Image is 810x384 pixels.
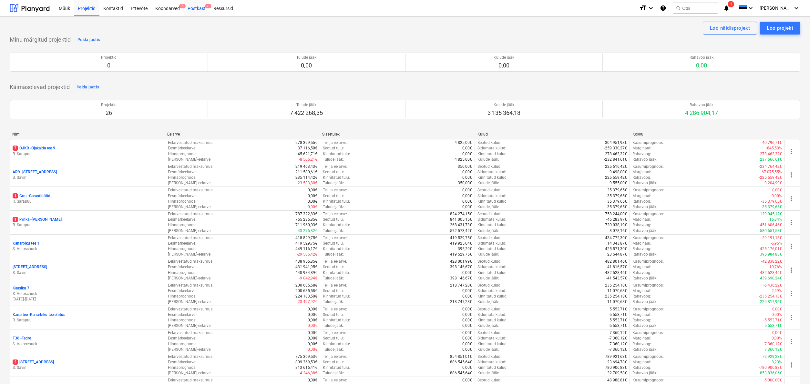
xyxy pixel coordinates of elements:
[101,109,117,117] p: 26
[13,264,47,270] p: [STREET_ADDRESS]
[168,146,196,151] p: Eesmärkeelarve :
[298,228,317,234] p: 43 276,82€
[297,180,317,186] p: -23 533,80€
[168,187,213,193] p: Eelarvestatud maksumus :
[299,276,317,281] p: -9 042,94€
[606,204,627,210] p: -35 379,65€
[605,175,627,180] p: 225 559,42€
[290,109,323,117] p: 7 422 268,35
[787,218,795,226] span: more_vert
[13,291,162,297] p: S. Voloschuck
[494,55,514,60] p: Kulude jääk
[13,193,50,199] p: Grnt - Garantiitööd
[323,157,344,162] p: Tulude jääk :
[787,147,795,155] span: more_vert
[458,246,472,252] p: 395,29€
[323,246,350,252] p: Kinnitatud tulu :
[462,193,472,199] p: 0,00€
[323,222,350,228] p: Kinnitatud tulu :
[632,146,651,151] p: Marginaal :
[168,164,213,169] p: Eelarvestatud maksumus :
[767,24,793,32] div: Loo projekt
[101,102,117,108] p: Projektid
[308,199,317,204] p: 0,00€
[747,4,754,12] i: keyboard_arrow_down
[723,4,730,12] i: notifications
[772,193,782,199] p: 0,00%
[205,4,211,8] span: 9+
[168,175,196,180] p: Hinnaprognoos :
[168,228,211,234] p: [PERSON_NAME]-eelarve :
[477,288,506,294] p: Sidumata kulud :
[766,146,782,151] p: -845,53%
[787,314,795,321] span: more_vert
[761,235,782,241] p: -29 191,13€
[607,252,627,257] p: 23 544,87€
[760,252,782,257] p: 395 984,88€
[771,241,782,246] p: -6,95%
[168,193,196,199] p: Eesmärkeelarve :
[761,259,782,264] p: -42 838,22€
[477,211,501,217] p: Seotud kulud :
[450,211,472,217] p: 824 274,15€
[323,228,344,234] p: Tulude jääk :
[13,193,162,204] div: 1Grnt -GarantiitöödR. Sarapuu
[13,359,162,370] div: 2[STREET_ADDRESS]S. Savin
[605,246,627,252] p: 425 571,30€
[450,283,472,288] p: 218 747,28€
[477,175,508,180] p: Kinnitatud kulud :
[458,164,472,169] p: 350,00€
[487,102,520,108] p: Kulude jääk
[13,341,162,347] p: S. Voloschuck
[323,199,350,204] p: Kinnitatud tulu :
[13,193,18,198] span: 1
[168,157,211,162] p: [PERSON_NAME]-eelarve :
[494,62,514,69] p: 0,00
[101,55,117,60] p: Projektid
[477,276,499,281] p: Kulude jääk :
[295,175,317,180] p: 235 114,42€
[295,241,317,246] p: 419 529,75€
[647,4,655,12] i: keyboard_arrow_down
[793,4,800,12] i: keyboard_arrow_down
[323,270,350,276] p: Kinnitatud tulu :
[477,241,506,246] p: Sidumata kulud :
[323,252,344,257] p: Tulude jääk :
[462,146,472,151] p: 0,00€
[462,175,472,180] p: 0,00€
[13,365,162,370] p: S. Savin
[607,187,627,193] p: 35 379,65€
[323,146,344,151] p: Seotud tulu :
[13,169,57,175] p: AR9 - [STREET_ADDRESS]
[450,276,472,281] p: 398 146,67€
[13,222,162,228] p: R. Sarapuu
[787,338,795,345] span: more_vert
[787,290,795,298] span: more_vert
[168,259,213,264] p: Eelarvestatud maksumus :
[295,283,317,288] p: 200 685,58€
[13,199,162,204] p: R. Sarapuu
[477,151,508,157] p: Kinnitatud kulud :
[760,228,782,234] p: 580 651,58€
[13,217,162,228] div: 1kynka -[PERSON_NAME]R. Sarapuu
[295,140,317,146] p: 278 399,55€
[295,222,317,228] p: 711 960,03€
[295,264,317,270] p: 431 941,95€
[462,151,472,157] p: 0,00€
[450,228,472,234] p: 572 573,42€
[477,140,501,146] p: Seotud kulud :
[13,246,162,252] p: S. Voloschuck
[13,336,31,341] p: T36 - Tedre
[323,151,350,157] p: Kinnitatud tulu :
[10,36,71,44] p: Minu märgitud projektid
[298,151,317,157] p: 45 621,71€
[632,187,664,193] p: Kasumiprognoos :
[13,241,39,246] p: Kanarbiku tee 1
[462,288,472,294] p: 0,00€
[787,361,795,369] span: more_vert
[450,259,472,264] p: 428 001,99€
[632,140,664,146] p: Kasumiprognoos :
[75,82,101,92] button: Peida jaotis
[607,199,627,204] p: 35 379,65€
[322,132,472,136] div: Sissetulek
